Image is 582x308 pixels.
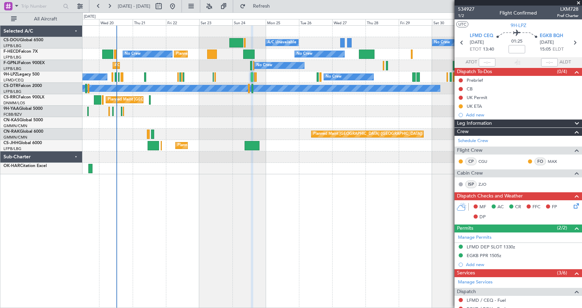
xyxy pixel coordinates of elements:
div: [DATE] [84,14,96,20]
button: UTC [456,21,468,27]
div: Tue 26 [299,19,332,25]
a: LFPB/LBG [3,146,21,151]
a: OK-HARCitation Excel [3,164,47,168]
div: Fri 29 [399,19,432,25]
span: Dispatch Checks and Weather [457,192,523,200]
a: GMMN/CMN [3,123,27,129]
span: [DATE] - [DATE] [118,3,150,9]
a: LFPB/LBG [3,66,21,71]
button: All Aircraft [8,14,75,25]
span: Crew [457,128,469,136]
div: Add new [466,112,579,118]
div: No Crew [326,72,342,82]
div: Thu 28 [365,19,399,25]
a: 9H-LPZLegacy 500 [3,72,39,77]
div: Mon 25 [266,19,299,25]
div: Sat 23 [199,19,232,25]
span: (2/2) [557,224,567,231]
a: CGU [478,158,494,165]
a: LFPB/LBG [3,55,21,60]
span: DP [479,214,486,221]
input: Trip Number [21,1,61,11]
span: Leg Information [457,120,492,127]
span: 9H-LPZ [3,72,17,77]
span: CR [515,204,521,211]
span: Refresh [247,4,276,9]
div: CP [465,158,477,165]
a: CN-RAKGlobal 6000 [3,130,43,134]
span: 13:40 [483,46,494,53]
a: DNMM/LOS [3,100,25,106]
div: Wed 27 [332,19,365,25]
div: A/C Unavailable [267,37,296,48]
span: Flight Crew [457,147,483,155]
span: 534927 [458,6,475,13]
span: (3/6) [557,269,567,276]
span: (0/4) [557,68,567,75]
a: LFPB/LBG [3,89,21,94]
span: CN-KAS [3,118,19,122]
a: F-GPNJFalcon 900EX [3,61,45,65]
div: Prebrief [467,77,483,83]
span: 9H-YAA [3,107,19,111]
span: LXM728 [557,6,579,13]
a: GMMN/CMN [3,135,27,140]
div: UK ETA [467,103,482,109]
a: 9H-YAAGlobal 5000 [3,107,43,111]
span: CS-DOU [3,38,20,42]
a: CS-DOUGlobal 6500 [3,38,43,42]
div: Fri 22 [166,19,199,25]
span: ALDT [559,59,571,66]
a: CS-RRCFalcon 900LX [3,95,44,99]
span: 15:05 [540,46,551,53]
a: CN-KASGlobal 5000 [3,118,43,122]
a: FCBB/BZV [3,112,22,117]
span: F-GPNJ [3,61,18,65]
a: CS-JHHGlobal 6000 [3,141,42,145]
a: CS-DTRFalcon 2000 [3,84,42,88]
a: F-HECDFalcon 7X [3,50,38,54]
a: ZJO [478,181,494,187]
span: OK-HAR [3,164,20,168]
input: --:-- [479,58,495,67]
div: ISP [465,181,477,188]
span: FP [552,204,557,211]
span: F-HECD [3,50,19,54]
span: AC [497,204,504,211]
a: LFMD/CEQ [3,78,24,83]
div: AOG Maint Hyères ([GEOGRAPHIC_DATA]-[GEOGRAPHIC_DATA]) [115,60,232,71]
div: Sat 30 [432,19,465,25]
div: LFMD DEP SLOT 1330z [467,244,515,250]
div: Planned Maint [GEOGRAPHIC_DATA] ([GEOGRAPHIC_DATA]) [108,95,217,105]
span: ELDT [553,46,564,53]
span: CS-RRC [3,95,18,99]
div: Flight Confirmed [500,9,537,17]
span: ATOT [466,59,477,66]
a: Manage Permits [458,234,492,241]
div: EGKB PPR 1505z [467,253,501,258]
a: LFMD / CEQ - Fuel [467,297,506,303]
div: Planned Maint [GEOGRAPHIC_DATA] ([GEOGRAPHIC_DATA]) [176,49,285,59]
div: Tue 19 [66,19,99,25]
div: Wed 20 [99,19,132,25]
span: FFC [532,204,540,211]
div: Add new [466,262,579,267]
div: No Crew [125,49,141,59]
a: Schedule Crew [458,138,488,144]
span: LFMD CEQ [470,33,493,39]
a: MAX [548,158,563,165]
div: No Crew [256,60,272,71]
span: CS-JHH [3,141,18,145]
a: Manage Services [458,279,493,286]
div: Sun 24 [232,19,266,25]
span: ETOT [470,46,481,53]
span: MF [479,204,486,211]
span: 9H-LPZ [511,22,526,29]
button: Refresh [237,1,278,12]
div: CB [467,86,473,92]
div: Planned Maint [GEOGRAPHIC_DATA] ([GEOGRAPHIC_DATA]) [177,140,286,151]
div: No Crew [434,37,450,48]
span: Dispatch To-Dos [457,68,492,76]
div: FO [535,158,546,165]
span: Services [457,269,475,277]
